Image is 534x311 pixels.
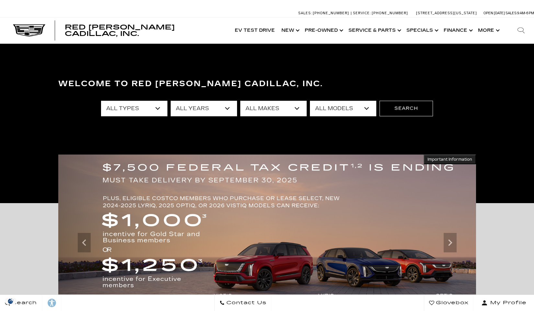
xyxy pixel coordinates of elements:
[353,11,371,15] span: Service:
[488,298,527,307] span: My Profile
[424,295,474,311] a: Glovebox
[416,11,477,15] a: [STREET_ADDRESS][US_STATE]
[301,17,345,43] a: Pre-Owned
[474,295,534,311] button: Open user profile menu
[351,11,410,15] a: Service: [PHONE_NUMBER]
[171,101,237,116] select: Filter by year
[278,17,301,43] a: New
[310,101,376,116] select: Filter by model
[345,17,403,43] a: Service & Parts
[444,233,457,252] div: Next
[78,233,91,252] div: Previous
[65,24,225,37] a: Red [PERSON_NAME] Cadillac, Inc.
[225,298,267,307] span: Contact Us
[10,298,37,307] span: Search
[475,17,502,43] button: More
[298,11,351,15] a: Sales: [PHONE_NUMBER]
[517,11,534,15] span: 9 AM-6 PM
[214,295,272,311] a: Contact Us
[313,11,349,15] span: [PHONE_NUMBER]
[3,298,18,305] img: Opt-Out Icon
[483,11,505,15] span: Open [DATE]
[101,101,167,116] select: Filter by type
[65,23,175,38] span: Red [PERSON_NAME] Cadillac, Inc.
[232,17,278,43] a: EV Test Drive
[240,101,307,116] select: Filter by make
[424,155,476,164] button: Important Information
[372,11,408,15] span: [PHONE_NUMBER]
[380,101,433,116] button: Search
[403,17,440,43] a: Specials
[13,24,45,37] img: Cadillac Dark Logo with Cadillac White Text
[440,17,475,43] a: Finance
[506,11,517,15] span: Sales:
[427,157,472,162] span: Important Information
[298,11,312,15] span: Sales:
[58,77,476,90] h3: Welcome to Red [PERSON_NAME] Cadillac, Inc.
[3,298,18,305] section: Click to Open Cookie Consent Modal
[434,298,469,307] span: Glovebox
